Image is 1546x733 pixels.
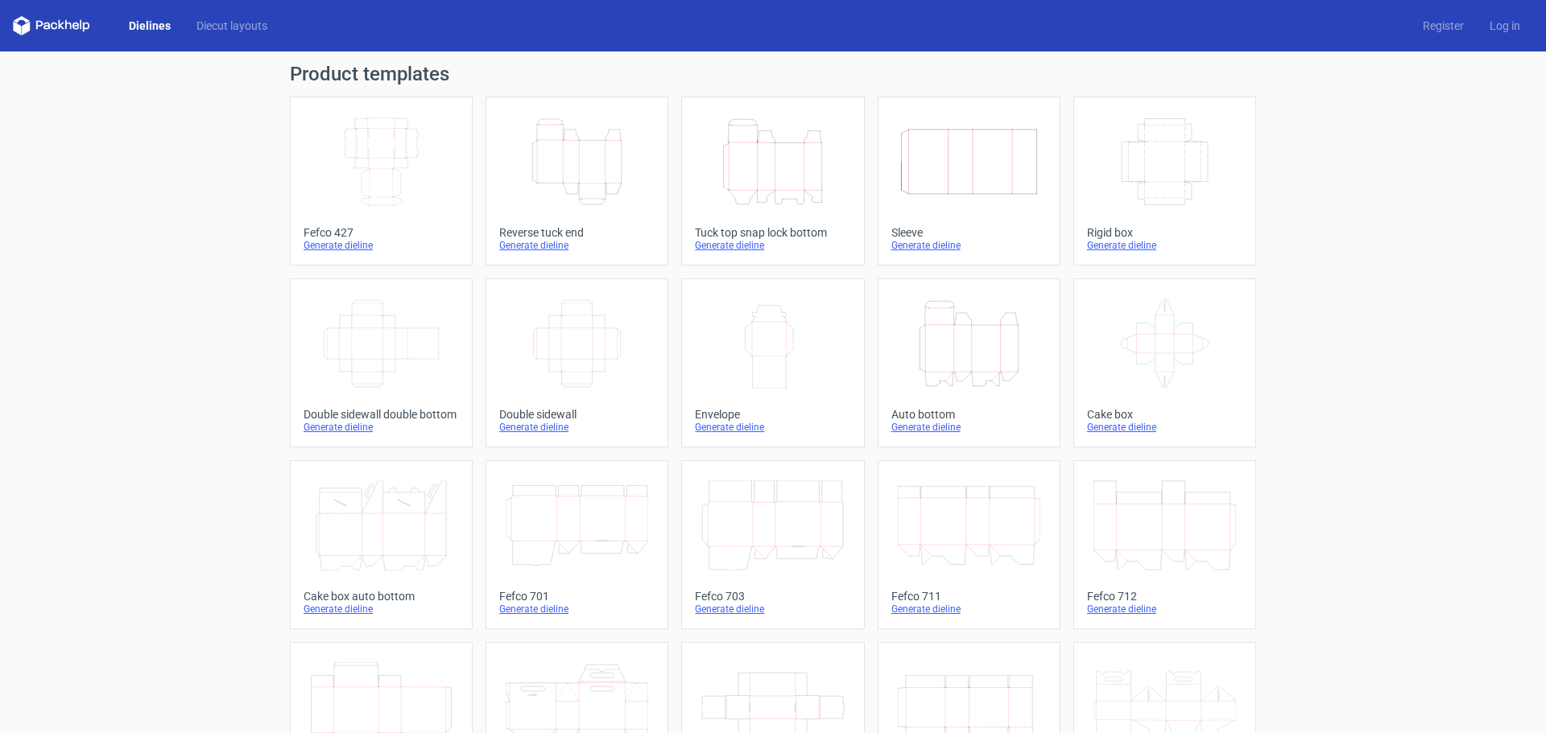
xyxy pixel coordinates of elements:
[1073,460,1256,629] a: Fefco 712Generate dieline
[499,239,655,252] div: Generate dieline
[304,239,459,252] div: Generate dieline
[891,421,1047,434] div: Generate dieline
[1087,590,1242,603] div: Fefco 712
[878,278,1060,447] a: Auto bottomGenerate dieline
[1073,97,1256,266] a: Rigid boxGenerate dieline
[1087,421,1242,434] div: Generate dieline
[695,603,850,616] div: Generate dieline
[290,97,473,266] a: Fefco 427Generate dieline
[878,97,1060,266] a: SleeveGenerate dieline
[1087,226,1242,239] div: Rigid box
[1073,278,1256,447] a: Cake boxGenerate dieline
[695,590,850,603] div: Fefco 703
[695,239,850,252] div: Generate dieline
[486,97,668,266] a: Reverse tuck endGenerate dieline
[695,408,850,421] div: Envelope
[184,18,280,34] a: Diecut layouts
[499,603,655,616] div: Generate dieline
[891,226,1047,239] div: Sleeve
[1087,408,1242,421] div: Cake box
[1477,18,1533,34] a: Log in
[891,603,1047,616] div: Generate dieline
[681,278,864,447] a: EnvelopeGenerate dieline
[499,590,655,603] div: Fefco 701
[304,590,459,603] div: Cake box auto bottom
[304,603,459,616] div: Generate dieline
[1410,18,1477,34] a: Register
[695,421,850,434] div: Generate dieline
[499,421,655,434] div: Generate dieline
[1087,239,1242,252] div: Generate dieline
[116,18,184,34] a: Dielines
[486,460,668,629] a: Fefco 701Generate dieline
[891,590,1047,603] div: Fefco 711
[304,408,459,421] div: Double sidewall double bottom
[681,460,864,629] a: Fefco 703Generate dieline
[878,460,1060,629] a: Fefco 711Generate dieline
[290,278,473,447] a: Double sidewall double bottomGenerate dieline
[486,278,668,447] a: Double sidewallGenerate dieline
[681,97,864,266] a: Tuck top snap lock bottomGenerate dieline
[695,226,850,239] div: Tuck top snap lock bottom
[304,226,459,239] div: Fefco 427
[290,64,1256,84] h1: Product templates
[499,408,655,421] div: Double sidewall
[499,226,655,239] div: Reverse tuck end
[304,421,459,434] div: Generate dieline
[1087,603,1242,616] div: Generate dieline
[891,408,1047,421] div: Auto bottom
[891,239,1047,252] div: Generate dieline
[290,460,473,629] a: Cake box auto bottomGenerate dieline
